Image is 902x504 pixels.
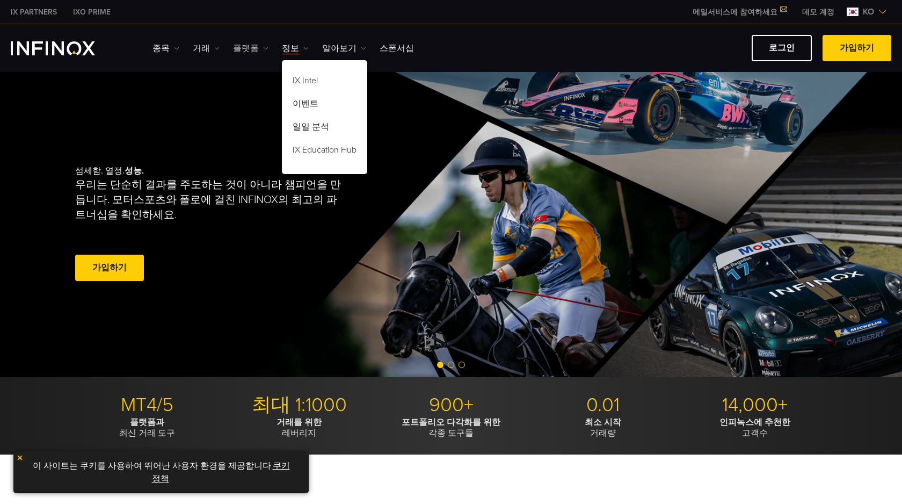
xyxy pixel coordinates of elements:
[75,177,346,222] p: 우리는 단순히 결과를 주도하는 것이 아니라 챔피언을 만듭니다. 모터스포츠와 폴로에 걸친 INFINOX의 최고의 파트너십을 확인하세요.
[380,42,414,55] a: 스폰서십
[75,148,413,301] div: 섬세함. 열정.
[75,417,219,438] p: 최신 거래 도구
[125,165,144,176] strong: 성능.
[823,35,891,61] a: 가입하기
[130,417,164,428] strong: 플랫폼과
[531,393,675,417] p: 0.01
[437,362,443,368] span: Go to slide 1
[193,42,220,55] a: 거래
[16,454,24,462] img: yellow close icon
[459,362,465,368] span: Go to slide 3
[719,417,790,428] strong: 인피녹스에 추천한
[233,42,268,55] a: 플랫폼
[531,417,675,438] p: 거래량
[379,393,523,417] p: 900+
[75,393,219,417] p: MT4/5
[322,42,366,55] a: 알아보기
[75,255,144,281] a: 가입하기
[685,8,794,17] a: 메일서비스에 참여하세요
[277,417,322,428] strong: 거래를 위한
[282,117,367,140] a: 일일 분석
[65,6,119,18] a: INFINOX
[683,393,827,417] p: 14,000+
[227,393,371,417] p: 최대 1:1000
[683,417,827,438] p: 고객수
[282,94,367,117] a: 이벤트
[282,71,367,94] a: IX Intel
[19,457,303,488] p: 이 사이트는 쿠키를 사용하여 뛰어난 사용자 환경을 제공합니다. .
[379,417,523,438] p: 각종 도구들
[227,417,371,438] p: 레버리지
[11,41,120,55] a: INFINOX Logo
[282,140,367,163] a: IX Education Hub
[3,6,65,18] a: INFINOX
[859,5,878,18] span: ko
[752,35,812,61] a: 로그인
[282,42,309,55] a: 정보
[794,6,842,18] a: INFINOX MENU
[585,417,621,428] strong: 최소 시작
[402,417,500,428] strong: 포트폴리오 다각화를 위한
[152,42,179,55] a: 종목
[448,362,454,368] span: Go to slide 2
